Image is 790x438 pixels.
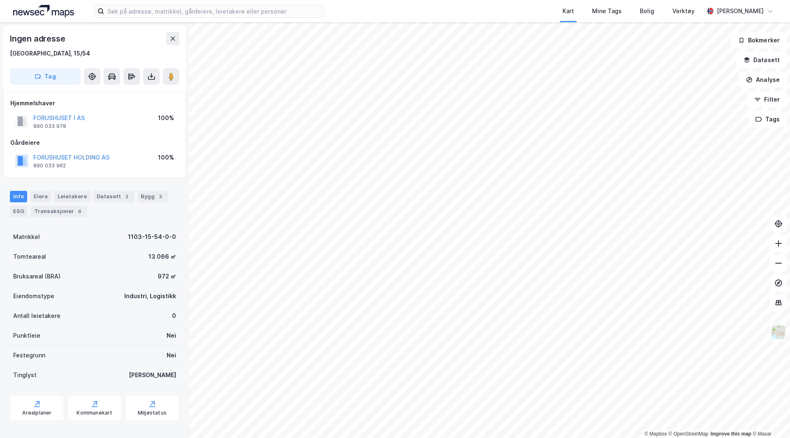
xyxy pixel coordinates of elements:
div: 972 ㎡ [158,271,176,281]
iframe: Chat Widget [749,399,790,438]
a: OpenStreetMap [669,431,709,437]
div: Info [10,191,27,202]
div: Verktøy [672,6,695,16]
div: Eiendomstype [13,291,54,301]
div: 13 066 ㎡ [149,252,176,262]
button: Tags [748,111,787,127]
div: Eiere [30,191,51,202]
div: [PERSON_NAME] [717,6,764,16]
button: Tag [10,68,81,85]
div: Tinglyst [13,370,37,380]
div: Leietakere [54,191,90,202]
div: Nei [167,331,176,341]
div: Bolig [640,6,654,16]
div: Nei [167,350,176,360]
button: Bokmerker [731,32,787,49]
div: Gårdeiere [10,138,179,148]
button: Filter [747,91,787,108]
div: Hjemmelshaver [10,98,179,108]
div: Punktleie [13,331,40,341]
div: Matrikkel [13,232,40,242]
div: Tomteareal [13,252,46,262]
div: Datasett [93,191,134,202]
div: Kart [562,6,574,16]
div: 100% [158,113,174,123]
button: Analyse [739,72,787,88]
div: Antall leietakere [13,311,60,321]
div: 0 [172,311,176,321]
img: Z [771,324,786,340]
div: Ingen adresse [10,32,67,45]
input: Søk på adresse, matrikkel, gårdeiere, leietakere eller personer [104,5,324,17]
div: ESG [10,206,28,217]
div: Mine Tags [592,6,622,16]
a: Mapbox [644,431,667,437]
div: [PERSON_NAME] [129,370,176,380]
div: Transaksjoner [31,206,87,217]
div: 2 [123,192,131,201]
div: Industri, Logistikk [124,291,176,301]
div: Festegrunn [13,350,45,360]
div: [GEOGRAPHIC_DATA], 15/54 [10,49,90,58]
div: Kommunekart [77,410,112,416]
div: 6 [76,207,84,216]
div: 990 033 978 [33,123,66,130]
a: Improve this map [711,431,751,437]
div: 3 [156,192,165,201]
div: Bygg [137,191,168,202]
button: Datasett [737,52,787,68]
div: 100% [158,153,174,162]
div: Miljøstatus [138,410,167,416]
div: Bruksareal (BRA) [13,271,60,281]
div: 1103-15-54-0-0 [128,232,176,242]
img: logo.a4113a55bc3d86da70a041830d287a7e.svg [13,5,74,17]
div: Arealplaner [22,410,51,416]
div: 890 033 962 [33,162,66,169]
